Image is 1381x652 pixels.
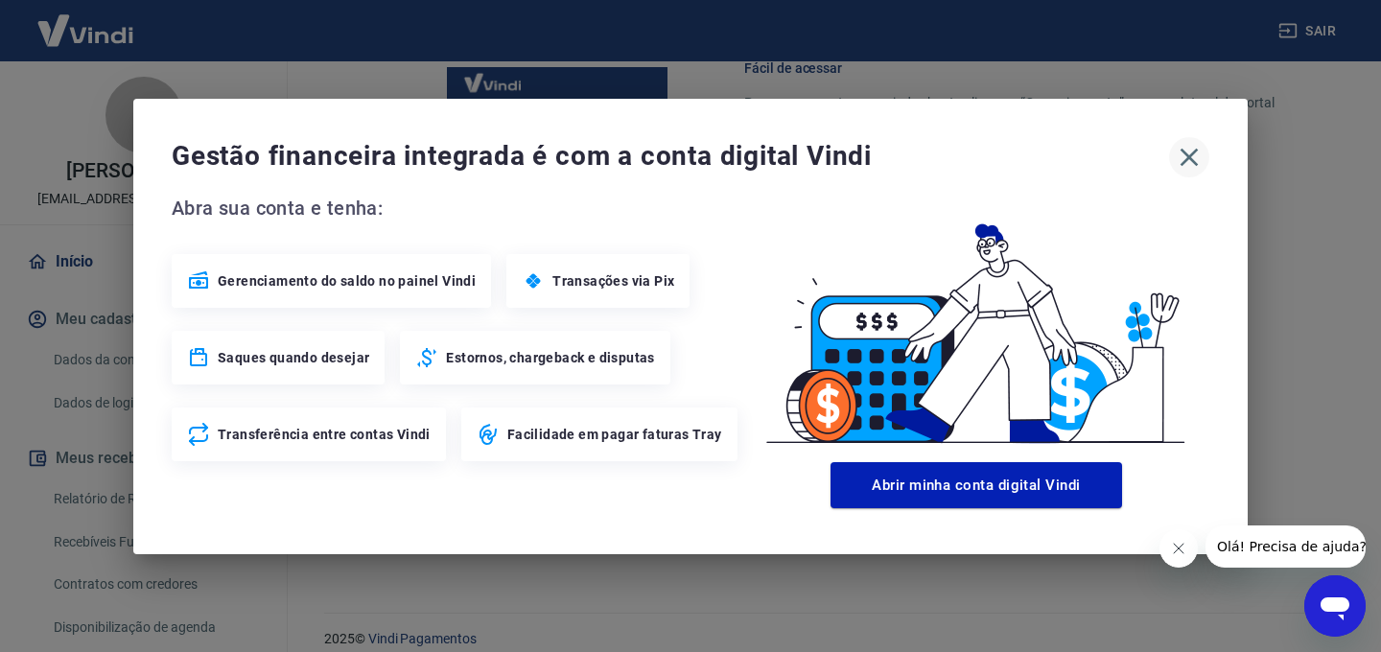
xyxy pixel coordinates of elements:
[831,462,1122,508] button: Abrir minha conta digital Vindi
[218,348,369,367] span: Saques quando desejar
[1304,575,1366,637] iframe: Botão para abrir a janela de mensagens
[446,348,654,367] span: Estornos, chargeback e disputas
[218,425,431,444] span: Transferência entre contas Vindi
[507,425,722,444] span: Facilidade em pagar faturas Tray
[743,193,1209,454] img: Good Billing
[218,271,476,291] span: Gerenciamento do saldo no painel Vindi
[172,193,743,223] span: Abra sua conta e tenha:
[12,13,161,29] span: Olá! Precisa de ajuda?
[552,271,674,291] span: Transações via Pix
[1159,529,1198,568] iframe: Fechar mensagem
[1205,525,1366,568] iframe: Mensagem da empresa
[172,137,1169,175] span: Gestão financeira integrada é com a conta digital Vindi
